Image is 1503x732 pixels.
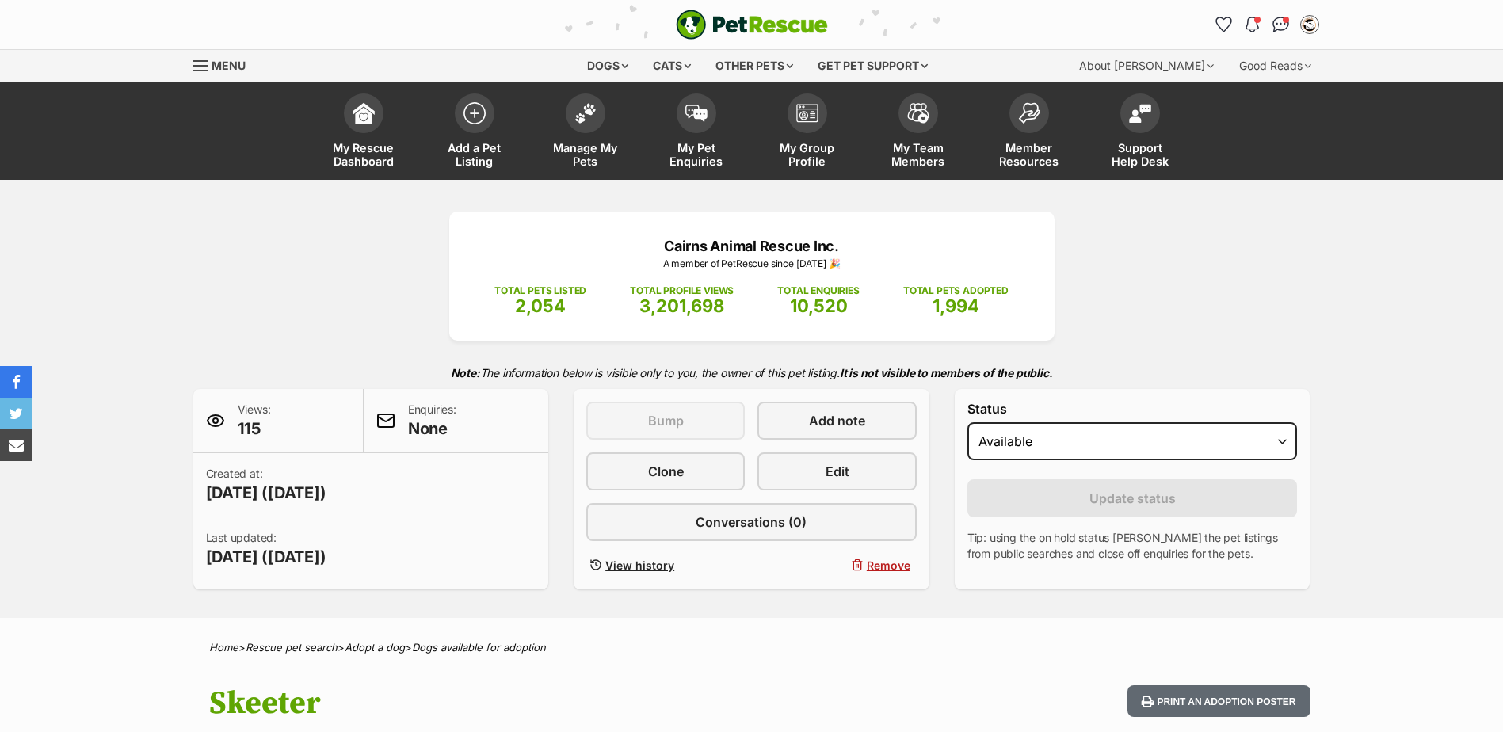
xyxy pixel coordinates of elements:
a: Member Resources [974,86,1085,180]
p: TOTAL PETS LISTED [494,284,586,298]
a: Menu [193,50,257,78]
p: Tip: using the on hold status [PERSON_NAME] the pet listings from public searches and close off e... [967,530,1298,562]
span: My Group Profile [772,141,843,168]
span: View history [605,557,674,574]
a: My Pet Enquiries [641,86,752,180]
div: Dogs [576,50,639,82]
span: 10,520 [790,295,848,316]
span: 1,994 [933,295,979,316]
ul: Account quick links [1211,12,1322,37]
a: Edit [757,452,916,490]
a: Home [209,641,238,654]
a: My Group Profile [752,86,863,180]
a: Dogs available for adoption [412,641,546,654]
p: Cairns Animal Rescue Inc. [473,235,1031,257]
span: 115 [238,417,271,440]
a: Clone [586,452,745,490]
button: Bump [586,402,745,440]
p: Created at: [206,466,326,504]
a: Add a Pet Listing [419,86,530,180]
div: Good Reads [1228,50,1322,82]
a: Favourites [1211,12,1237,37]
img: Shardin Carter profile pic [1302,17,1318,32]
a: PetRescue [676,10,828,40]
span: 2,054 [515,295,566,316]
a: Adopt a dog [345,641,405,654]
img: notifications-46538b983faf8c2785f20acdc204bb7945ddae34d4c08c2a6579f10ce5e182be.svg [1246,17,1258,32]
p: A member of PetRescue since [DATE] 🎉 [473,257,1031,271]
img: logo-e224e6f780fb5917bec1dbf3a21bbac754714ae5b6737aabdf751b685950b380.svg [676,10,828,40]
span: 3,201,698 [639,295,724,316]
img: pet-enquiries-icon-7e3ad2cf08bfb03b45e93fb7055b45f3efa6380592205ae92323e6603595dc1f.svg [685,105,708,122]
img: member-resources-icon-8e73f808a243e03378d46382f2149f9095a855e16c252ad45f914b54edf8863c.svg [1018,102,1040,124]
p: TOTAL ENQUIRIES [777,284,859,298]
img: chat-41dd97257d64d25036548639549fe6c8038ab92f7586957e7f3b1b290dea8141.svg [1272,17,1289,32]
strong: It is not visible to members of the public. [840,366,1053,379]
a: My Rescue Dashboard [308,86,419,180]
button: Remove [757,554,916,577]
span: None [408,417,456,440]
span: Edit [826,462,849,481]
img: group-profile-icon-3fa3cf56718a62981997c0bc7e787c4b2cf8bcc04b72c1350f741eb67cf2f40e.svg [796,104,818,123]
img: dashboard-icon-eb2f2d2d3e046f16d808141f083e7271f6b2e854fb5c12c21221c1fb7104beca.svg [353,102,375,124]
p: TOTAL PROFILE VIEWS [630,284,734,298]
span: Member Resources [994,141,1065,168]
span: Update status [1089,489,1176,508]
span: Menu [212,59,246,72]
span: [DATE] ([DATE]) [206,482,326,504]
span: [DATE] ([DATE]) [206,546,326,568]
span: Clone [648,462,684,481]
img: manage-my-pets-icon-02211641906a0b7f246fdf0571729dbe1e7629f14944591b6c1af311fb30b64b.svg [574,103,597,124]
span: Manage My Pets [550,141,621,168]
span: Remove [867,557,910,574]
div: Cats [642,50,702,82]
h1: Skeeter [209,685,879,722]
a: My Team Members [863,86,974,180]
a: View history [586,554,745,577]
span: My Rescue Dashboard [328,141,399,168]
div: Get pet support [807,50,939,82]
div: About [PERSON_NAME] [1068,50,1225,82]
label: Status [967,402,1298,416]
p: TOTAL PETS ADOPTED [903,284,1009,298]
a: Conversations [1268,12,1294,37]
span: Support Help Desk [1104,141,1176,168]
button: Notifications [1240,12,1265,37]
div: > > > [170,642,1334,654]
p: The information below is visible only to you, the owner of this pet listing. [193,356,1310,389]
button: Update status [967,479,1298,517]
span: Add note [809,411,865,430]
img: add-pet-listing-icon-0afa8454b4691262ce3f59096e99ab1cd57d4a30225e0717b998d2c9b9846f56.svg [463,102,486,124]
span: Add a Pet Listing [439,141,510,168]
button: Print an adoption poster [1127,685,1310,718]
p: Views: [238,402,271,440]
a: Rescue pet search [246,641,338,654]
a: Manage My Pets [530,86,641,180]
img: team-members-icon-5396bd8760b3fe7c0b43da4ab00e1e3bb1a5d9ba89233759b79545d2d3fc5d0d.svg [907,103,929,124]
span: Conversations (0) [696,513,807,532]
span: Bump [648,411,684,430]
a: Conversations (0) [586,503,917,541]
strong: Note: [451,366,480,379]
a: Support Help Desk [1085,86,1196,180]
p: Enquiries: [408,402,456,440]
a: Add note [757,402,916,440]
div: Other pets [704,50,804,82]
p: Last updated: [206,530,326,568]
span: My Pet Enquiries [661,141,732,168]
span: My Team Members [883,141,954,168]
button: My account [1297,12,1322,37]
img: help-desk-icon-fdf02630f3aa405de69fd3d07c3f3aa587a6932b1a1747fa1d2bba05be0121f9.svg [1129,104,1151,123]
